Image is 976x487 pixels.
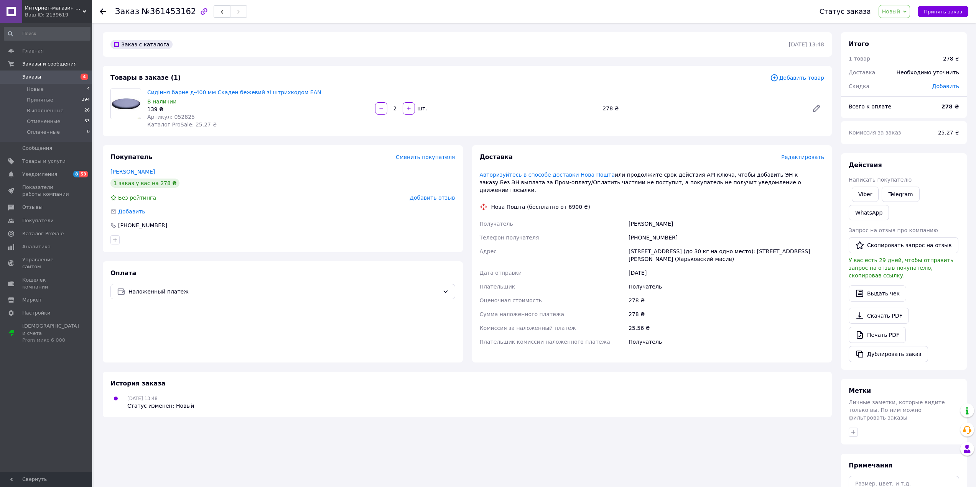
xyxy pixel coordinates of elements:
[480,172,615,178] a: Авторизуйтесь в способе доставки Нова Пошта
[118,208,145,215] span: Добавить
[79,171,88,177] span: 53
[27,118,60,125] span: Отмененные
[25,11,92,18] div: Ваш ID: 2139619
[22,61,77,67] span: Заказы и сообщения
[127,402,194,410] div: Статус изменен: Новый
[489,203,592,211] div: Нова Пошта (бесплатно от 6900 ₴)
[770,74,824,82] span: Добавить товар
[849,327,906,343] a: Печать PDF
[22,277,71,290] span: Кошелек компании
[22,184,71,198] span: Показатели работы компании
[480,284,515,290] span: Плательщик
[147,114,195,120] span: Артикул: 052825
[22,158,66,165] span: Товары и услуги
[852,187,879,202] a: Viber
[22,48,44,54] span: Главная
[627,294,826,307] div: 278 ₴
[627,217,826,231] div: [PERSON_NAME]
[849,40,869,48] span: Итого
[849,83,869,89] span: Скидка
[22,243,51,250] span: Аналитика
[118,195,156,201] span: Без рейтинга
[627,231,826,244] div: [PHONE_NUMBER]
[22,145,52,152] span: Сообщения
[480,171,825,194] div: или продолжите срок действия АРІ ключа, чтобы добавить ЭН к заказу.Без ЭН выплата за Пром-оплату/...
[849,130,901,136] span: Комиссия за заказ
[627,307,826,321] div: 278 ₴
[918,6,968,17] button: Принять заказ
[22,204,43,211] span: Отзывы
[849,177,912,183] span: Написать покупателю
[789,41,824,48] time: [DATE] 13:48
[599,103,806,114] div: 278 ₴
[84,118,90,125] span: 33
[892,64,964,81] div: Необходимо уточнить
[73,171,79,177] span: 8
[849,103,891,110] span: Всего к оплате
[117,221,168,229] div: [PHONE_NUMBER]
[22,217,54,224] span: Покупатели
[27,129,60,136] span: Оплаченные
[110,269,136,277] span: Оплата
[938,130,959,136] span: 25.27 ₴
[27,107,64,114] span: Выполненные
[115,7,139,16] span: Заказ
[127,396,158,401] span: [DATE] 13:48
[110,40,173,49] div: Заказ с каталога
[627,280,826,294] div: Получатель
[22,171,57,178] span: Уведомления
[147,121,217,128] span: Каталог ProSale: 25.27 ₴
[410,195,455,201] span: Добавить отзыв
[480,153,513,161] span: Доставка
[849,462,892,469] span: Примечания
[480,234,539,241] span: Телефон получателя
[396,154,455,160] span: Сменить покупателя
[781,154,824,160] span: Редактировать
[480,297,542,303] span: Оценочная стоимость
[142,7,196,16] span: №361453162
[849,257,953,279] span: У вас есть 29 дней, чтобы отправить запрос на отзыв покупателю, скопировав ссылку.
[22,230,64,237] span: Каталог ProSale
[849,205,889,220] a: WhatsApp
[943,55,959,62] div: 278 ₴
[110,380,166,387] span: История заказа
[480,311,565,317] span: Сумма наложенного платежа
[27,86,44,93] span: Новые
[627,335,826,349] div: Получатель
[27,97,53,103] span: Принятые
[480,221,513,227] span: Получатель
[84,107,90,114] span: 26
[932,83,959,89] span: Добавить
[22,310,50,316] span: Настройки
[849,387,871,394] span: Метки
[480,339,610,345] span: Плательщик комиссии наложенного платежа
[110,169,155,175] a: [PERSON_NAME]
[849,69,875,75] span: Доставка
[882,8,900,15] span: Новый
[627,244,826,266] div: [STREET_ADDRESS] (до 30 кг на одно место): [STREET_ADDRESS][PERSON_NAME] (Харьковский масив)
[87,129,90,136] span: 0
[480,248,497,254] span: Адрес
[147,98,176,105] span: В наличии
[82,97,90,103] span: 394
[924,9,962,15] span: Принять заказ
[849,237,958,253] button: Скопировать запрос на отзыв
[110,153,152,161] span: Покупатель
[627,266,826,280] div: [DATE]
[849,285,906,302] button: Выдать чек
[110,179,179,188] div: 1 заказ у вас на 278 ₴
[110,74,181,81] span: Товары в заказе (1)
[849,227,938,233] span: Запрос на отзыв про компанию
[22,323,79,344] span: [DEMOGRAPHIC_DATA] и счета
[22,297,42,303] span: Маркет
[25,5,82,11] span: Интернет-магазин АMF "Art Metal Furniture"
[480,325,576,331] span: Комиссия за наложенный платёж
[147,105,369,113] div: 139 ₴
[849,161,882,169] span: Действия
[480,270,522,276] span: Дата отправки
[882,187,919,202] a: Telegram
[147,89,321,95] a: Сидіння барне д-400 мм Скаден бежевий зі штрихкодом EAN
[81,74,88,80] span: 4
[941,103,959,110] b: 278 ₴
[4,27,91,41] input: Поиск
